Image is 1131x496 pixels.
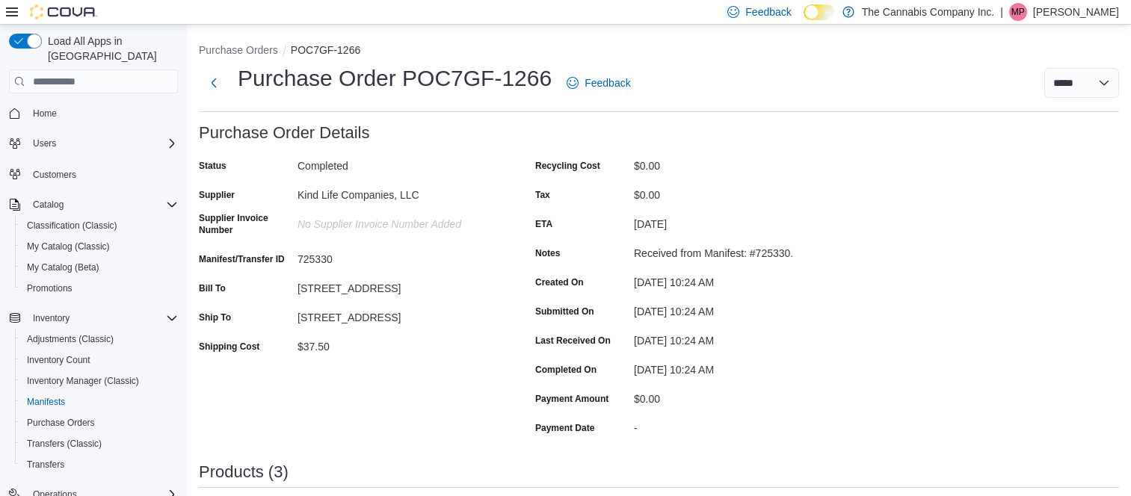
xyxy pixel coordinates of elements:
span: Promotions [21,279,178,297]
span: Classification (Classic) [27,220,117,232]
span: Home [33,108,57,120]
button: Classification (Classic) [15,215,184,236]
label: Completed On [535,364,597,376]
a: Home [27,105,63,123]
button: Inventory Manager (Classic) [15,371,184,391]
p: The Cannabis Company Inc. [862,3,994,21]
div: No Supplier Invoice Number added [298,212,498,230]
div: $0.00 [634,154,834,172]
div: [DATE] 10:24 AM [634,300,834,317]
button: Inventory [3,308,184,329]
span: My Catalog (Beta) [21,258,178,276]
button: Next [199,68,229,98]
button: Home [3,102,184,124]
span: Home [27,104,178,123]
p: [PERSON_NAME] [1033,3,1119,21]
span: MP [1011,3,1025,21]
a: My Catalog (Beta) [21,258,105,276]
span: Inventory [27,309,178,327]
a: Transfers (Classic) [21,435,108,453]
button: Inventory [27,309,75,327]
button: Purchase Orders [15,412,184,433]
div: - [634,416,834,434]
label: Payment Date [535,422,594,434]
p: | [1000,3,1003,21]
a: Promotions [21,279,78,297]
button: Promotions [15,278,184,299]
label: Submitted On [535,306,594,317]
h1: Purchase Order POC7GF-1266 [238,63,552,93]
label: Recycling Cost [535,160,600,172]
button: My Catalog (Classic) [15,236,184,257]
span: Transfers [21,456,178,474]
span: Customers [33,169,76,181]
div: [STREET_ADDRESS] [298,306,498,323]
span: Feedback [745,4,791,19]
span: Manifests [27,396,65,408]
a: Feedback [561,68,636,98]
span: Users [27,134,178,152]
span: My Catalog (Beta) [27,261,99,273]
span: Inventory [33,312,70,324]
label: Manifest/Transfer ID [199,253,285,265]
span: Customers [27,164,178,183]
a: Purchase Orders [21,414,101,432]
label: Supplier [199,189,235,201]
label: Shipping Cost [199,341,259,353]
button: POC7GF-1266 [291,44,360,56]
label: Ship To [199,311,231,323]
label: Bill To [199,282,226,294]
span: Adjustments (Classic) [27,333,114,345]
div: Mitch Parker [1009,3,1027,21]
button: Users [3,133,184,154]
button: Purchase Orders [199,44,278,56]
label: Last Received On [535,335,611,347]
h3: Purchase Order Details [199,124,370,142]
span: Transfers (Classic) [21,435,178,453]
div: $37.50 [298,335,498,353]
span: Inventory Manager (Classic) [27,375,139,387]
label: Status [199,160,226,172]
span: Users [33,137,56,149]
span: Classification (Classic) [21,217,178,235]
div: [DATE] 10:24 AM [634,358,834,376]
a: Customers [27,166,82,184]
label: Created On [535,276,584,288]
img: Cova [30,4,97,19]
span: Catalog [27,196,178,214]
a: My Catalog (Classic) [21,238,116,255]
span: Feedback [585,75,630,90]
label: Tax [535,189,550,201]
span: My Catalog (Classic) [21,238,178,255]
div: 725330 [298,247,498,265]
span: Transfers (Classic) [27,438,102,450]
a: Inventory Manager (Classic) [21,372,145,390]
div: $0.00 [634,387,834,405]
span: Inventory Manager (Classic) [21,372,178,390]
button: Users [27,134,62,152]
button: Transfers [15,454,184,475]
button: Inventory Count [15,350,184,371]
span: Inventory Count [21,351,178,369]
div: Kind Life Companies, LLC [298,183,498,201]
a: Inventory Count [21,351,96,369]
div: [DATE] 10:24 AM [634,270,834,288]
span: Manifests [21,393,178,411]
a: Adjustments (Classic) [21,330,120,348]
label: ETA [535,218,552,230]
button: My Catalog (Beta) [15,257,184,278]
button: Catalog [27,196,70,214]
label: Notes [535,247,560,259]
div: $0.00 [634,183,834,201]
div: Completed [298,154,498,172]
nav: An example of EuiBreadcrumbs [199,43,1119,61]
button: Customers [3,163,184,185]
span: Promotions [27,282,73,294]
a: Classification (Classic) [21,217,123,235]
span: Inventory Count [27,354,90,366]
button: Manifests [15,391,184,412]
input: Dark Mode [804,4,835,20]
a: Manifests [21,393,71,411]
label: Supplier Invoice Number [199,212,292,236]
